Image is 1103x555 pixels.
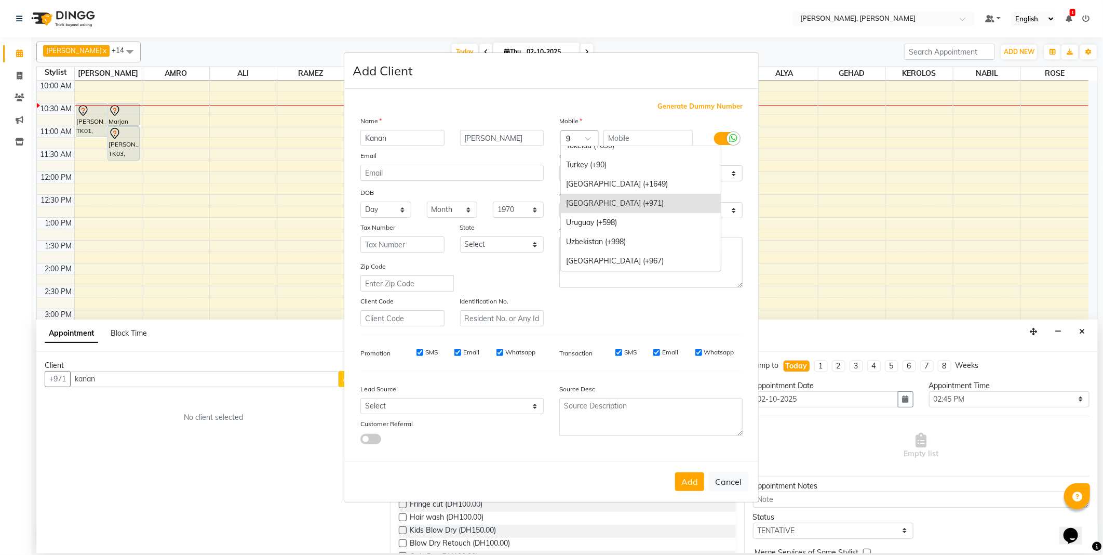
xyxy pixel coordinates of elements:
div: Uruguay (+598) [561,213,721,232]
label: Identification No. [460,297,509,306]
label: Mobile [559,116,582,126]
label: Source Desc [559,385,595,394]
ng-dropdown-panel: Options list [560,146,721,271]
label: Anniversary [559,189,594,198]
button: Add [675,472,704,491]
label: Gender [559,152,581,161]
input: Tax Number [360,236,445,253]
label: Promotion [360,349,391,358]
div: Tokelau (+690) [561,136,721,155]
label: Customer Referral [360,419,413,429]
h4: Add Client [353,61,412,80]
label: Email [463,348,479,357]
div: Turkey (+90) [561,155,721,175]
input: First Name [360,130,445,146]
div: [GEOGRAPHIC_DATA] (+1649) [561,175,721,194]
label: Address [559,223,583,233]
label: Zip Code [360,262,386,271]
div: [GEOGRAPHIC_DATA] (+971) [561,194,721,213]
input: Enter Zip Code [360,275,454,292]
label: SMS [425,348,438,357]
div: Uzbekistan (+998) [561,232,721,252]
label: State [460,223,475,232]
label: Lead Source [360,385,396,394]
input: Client Code [360,310,445,326]
label: DOB [360,188,374,197]
button: Cancel [708,472,748,492]
span: Generate Dummy Number [657,101,743,112]
label: Whatsapp [505,348,535,357]
div: [GEOGRAPHIC_DATA] (+967) [561,252,721,271]
input: Last Name [460,130,544,146]
label: Email [360,151,376,161]
label: Transaction [559,349,593,358]
label: Client Code [360,297,394,306]
input: Email [360,165,544,181]
input: Mobile [603,130,693,146]
label: Name [360,116,382,126]
input: Resident No. or Any Id [460,310,544,326]
label: Email [662,348,678,357]
label: Tax Number [360,223,395,232]
label: Whatsapp [704,348,734,357]
label: SMS [624,348,637,357]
